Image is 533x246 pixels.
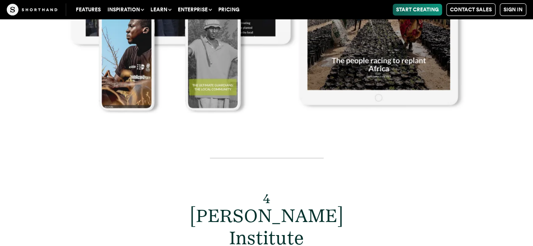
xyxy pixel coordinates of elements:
[7,4,57,16] img: The Craft
[215,4,243,16] a: Pricing
[263,190,270,206] sub: 4
[174,4,215,16] button: Enterprise
[500,3,526,16] a: Sign in
[393,4,442,16] a: Start Creating
[104,4,147,16] button: Inspiration
[72,4,104,16] a: Features
[147,4,174,16] button: Learn
[446,3,496,16] a: Contact Sales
